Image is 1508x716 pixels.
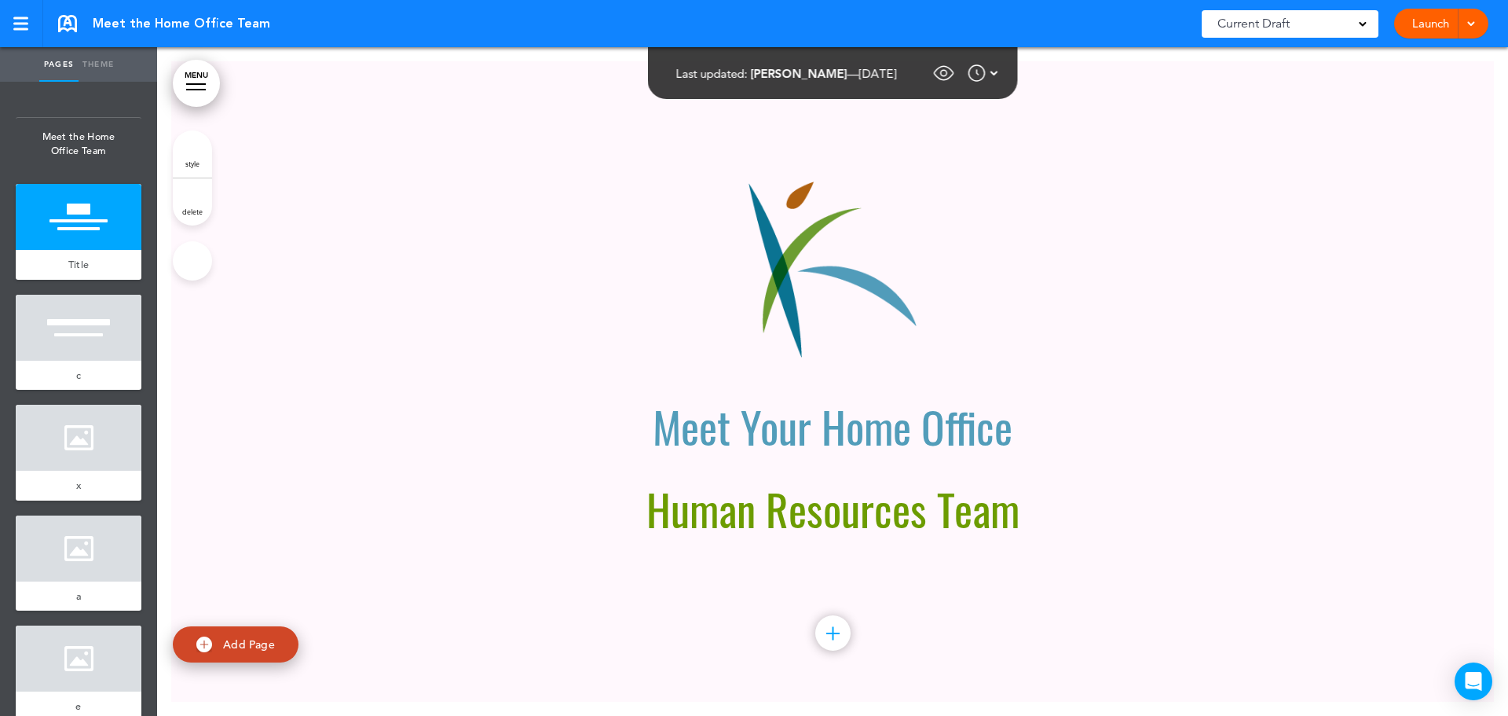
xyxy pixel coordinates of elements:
span: delete [182,207,203,216]
span: [PERSON_NAME] [751,66,847,81]
img: eye_approvals.svg [932,61,956,85]
img: add.svg [196,637,212,652]
span: Add Page [223,637,275,652]
span: Meet the Home Office Team [93,15,270,32]
a: Add Page [173,626,298,663]
span: Meet Your Home Office [653,394,1012,458]
span: Last updated: [676,66,748,81]
span: a [76,589,81,603]
a: x [16,471,141,501]
a: Theme [79,47,118,82]
a: style [173,130,212,178]
a: c [16,361,141,391]
span: c [76,369,81,382]
a: Title [16,250,141,280]
a: Pages [39,47,79,82]
a: Launch [1406,9,1455,39]
img: time.svg [968,64,986,83]
span: style [185,159,199,168]
a: a [16,582,141,611]
a: MENU [173,60,220,107]
span: e [75,699,81,713]
span: Human Resources Team [646,476,1019,541]
img: arrow-down-white.svg [990,64,998,83]
span: [DATE] [859,66,897,81]
span: Meet the Home Office Team [16,118,141,169]
a: delete [173,178,212,226]
span: Current Draft [1217,13,1290,35]
span: Title [68,258,90,271]
div: Open Intercom Messenger [1455,663,1492,700]
span: x [76,479,81,492]
img: 1717085535618-Klogotransparent.png [749,182,917,358]
div: — [676,68,897,79]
